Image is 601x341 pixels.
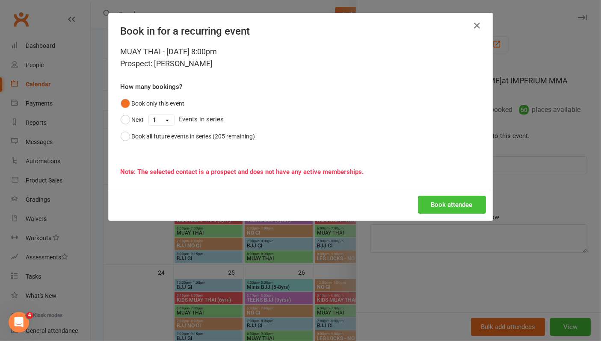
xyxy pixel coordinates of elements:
[121,167,481,177] div: Note: The selected contact is a prospect and does not have any active memberships.
[121,82,183,92] label: How many bookings?
[121,95,185,112] button: Book only this event
[121,25,481,37] h4: Book in for a recurring event
[26,312,33,319] span: 4
[9,312,29,332] iframe: Intercom live chat
[121,112,481,128] div: Events in series
[132,132,255,141] div: Book all future events in series (205 remaining)
[121,46,481,70] div: MUAY THAI - [DATE] 8:00pm Prospect: [PERSON_NAME]
[121,128,255,144] button: Book all future events in series (205 remaining)
[471,19,484,32] button: Close
[418,196,486,214] button: Book attendee
[121,112,144,128] button: Next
